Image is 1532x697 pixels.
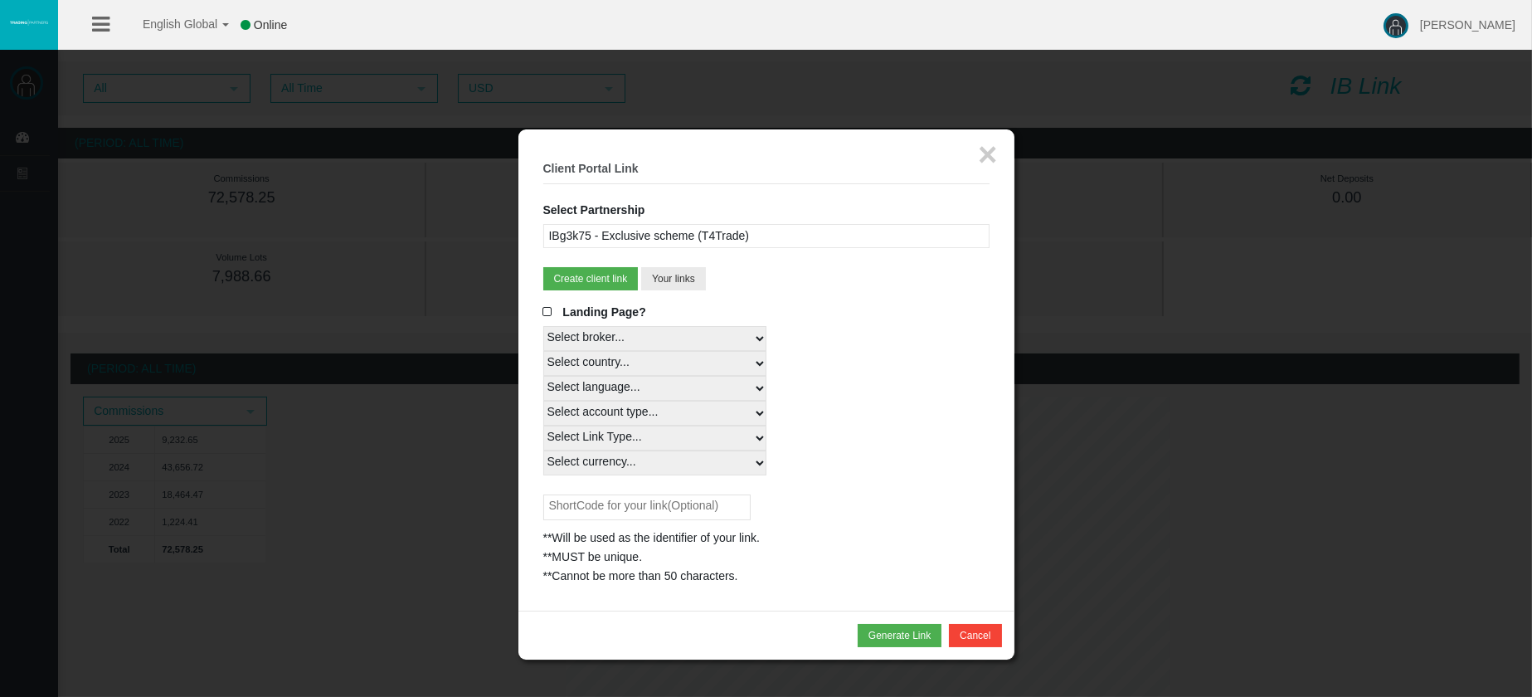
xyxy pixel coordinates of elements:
[543,567,990,586] div: **Cannot be more than 50 characters.
[543,548,990,567] div: **MUST be unique.
[1420,18,1515,32] span: [PERSON_NAME]
[641,267,706,290] button: Your links
[949,624,1001,647] button: Cancel
[858,624,941,647] button: Generate Link
[978,138,997,171] button: ×
[543,201,645,220] label: Select Partnership
[121,17,217,31] span: English Global
[543,224,990,248] div: IBg3k75 - Exclusive scheme (T4Trade)
[543,529,990,548] div: **Will be used as the identifier of your link.
[543,267,639,290] button: Create client link
[543,495,751,520] input: ShortCode for your link(Optional)
[543,162,639,175] b: Client Portal Link
[254,18,287,32] span: Online
[562,305,645,319] span: Landing Page?
[1384,13,1408,38] img: user-image
[8,19,50,26] img: logo.svg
